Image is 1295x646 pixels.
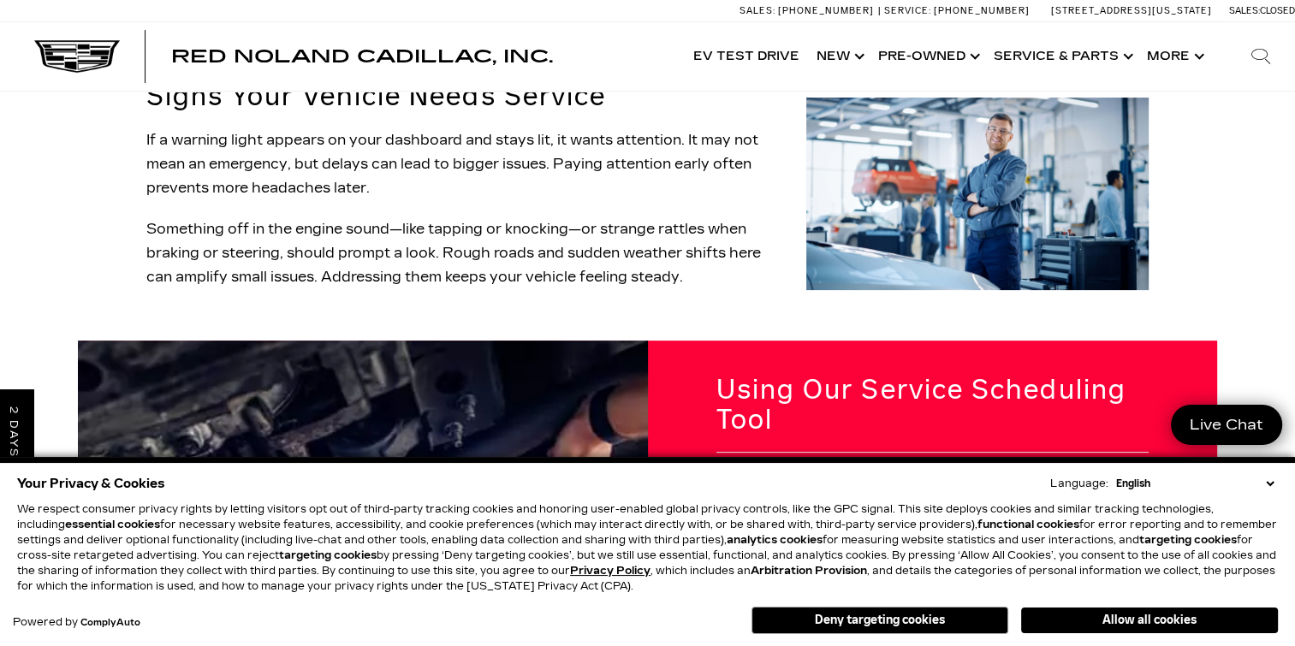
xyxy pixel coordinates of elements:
[80,618,140,628] a: ComplyAuto
[17,471,165,495] span: Your Privacy & Cookies
[146,81,786,111] h2: Signs Your Vehicle Needs Service
[884,5,931,16] span: Service:
[171,46,553,67] span: Red Noland Cadillac, Inc.
[751,565,867,577] strong: Arbitration Provision
[34,40,120,73] img: Cadillac Dark Logo with Cadillac White Text
[727,534,823,546] strong: analytics cookies
[806,98,1149,290] img: Schedule Service
[171,48,553,65] a: Red Noland Cadillac, Inc.
[1181,415,1272,435] span: Live Chat
[716,375,1149,435] h2: Using Our Service Scheduling Tool
[570,565,650,577] a: Privacy Policy
[1139,534,1237,546] strong: targeting cookies
[977,519,1079,530] strong: functional cookies
[1138,22,1209,91] button: More
[878,6,1034,15] a: Service: [PHONE_NUMBER]
[1260,5,1295,16] span: Closed
[17,501,1278,594] p: We respect consumer privacy rights by letting visitors opt out of third-party tracking cookies an...
[870,22,985,91] a: Pre-Owned
[685,22,808,91] a: EV Test Drive
[740,5,775,16] span: Sales:
[1051,5,1212,16] a: [STREET_ADDRESS][US_STATE]
[740,6,878,15] a: Sales: [PHONE_NUMBER]
[1171,405,1282,445] a: Live Chat
[934,5,1030,16] span: [PHONE_NUMBER]
[1112,476,1278,491] select: Language Select
[1229,5,1260,16] span: Sales:
[13,617,140,628] div: Powered by
[279,549,377,561] strong: targeting cookies
[751,607,1008,634] button: Deny targeting cookies
[808,22,870,91] a: New
[1021,607,1278,633] button: Allow all cookies
[1050,478,1108,489] div: Language:
[146,128,786,200] p: If a warning light appears on your dashboard and stays lit, it wants attention. It may not mean a...
[146,217,786,289] p: Something off in the engine sound—like tapping or knocking—or strange rattles when braking or ste...
[985,22,1138,91] a: Service & Parts
[778,5,874,16] span: [PHONE_NUMBER]
[65,519,160,530] strong: essential cookies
